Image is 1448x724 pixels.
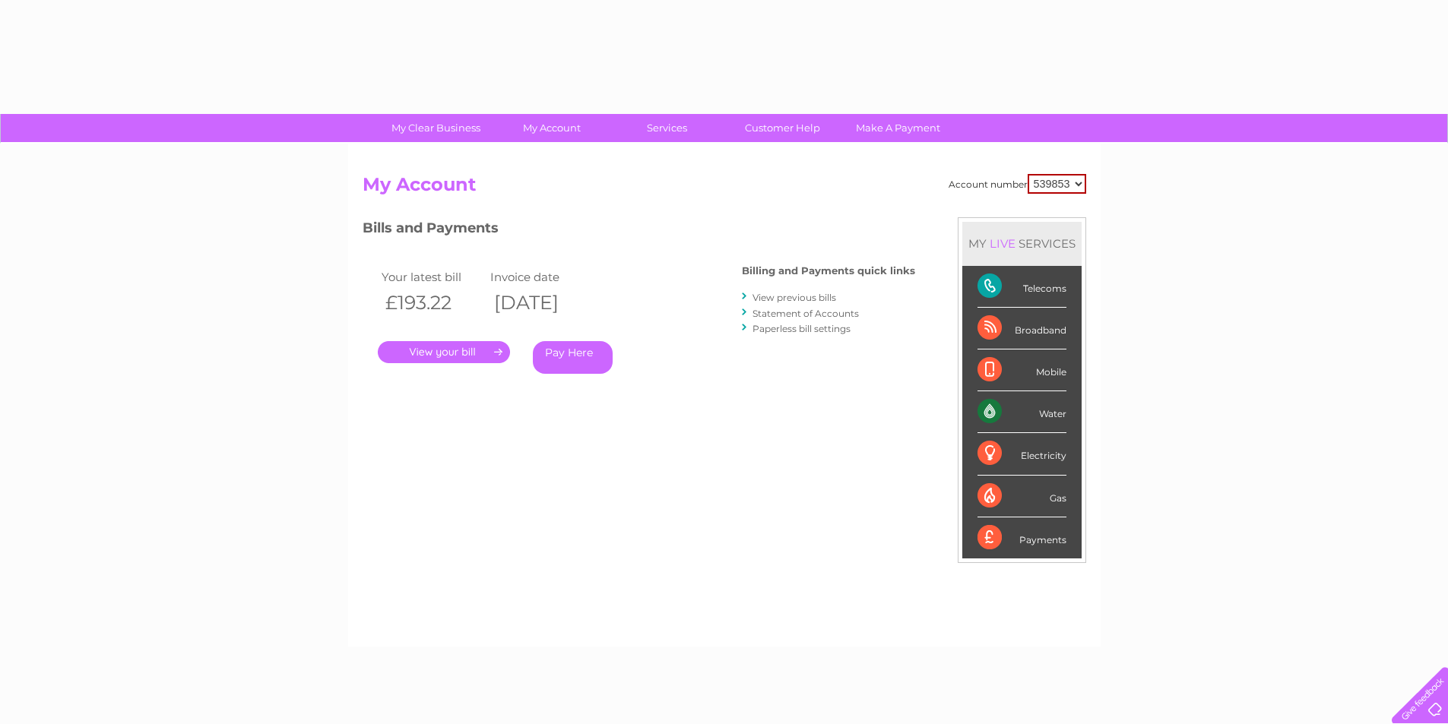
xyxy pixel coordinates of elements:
div: LIVE [987,236,1019,251]
div: MY SERVICES [962,222,1082,265]
div: Payments [977,517,1066,558]
th: £193.22 [378,287,487,318]
div: Mobile [977,349,1066,391]
td: Invoice date [486,267,596,287]
div: Electricity [977,433,1066,475]
h2: My Account [363,174,1086,203]
td: Your latest bill [378,267,487,287]
a: My Account [489,114,614,142]
div: Account number [949,174,1086,194]
a: . [378,341,510,363]
h3: Bills and Payments [363,217,915,244]
div: Broadband [977,308,1066,349]
div: Telecoms [977,266,1066,308]
a: Paperless bill settings [753,323,851,334]
a: My Clear Business [373,114,499,142]
a: Services [604,114,730,142]
div: Water [977,391,1066,433]
a: Pay Here [533,341,613,374]
h4: Billing and Payments quick links [742,265,915,277]
div: Gas [977,476,1066,517]
a: Statement of Accounts [753,308,859,319]
a: Customer Help [720,114,845,142]
a: Make A Payment [835,114,961,142]
th: [DATE] [486,287,596,318]
a: View previous bills [753,292,836,303]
